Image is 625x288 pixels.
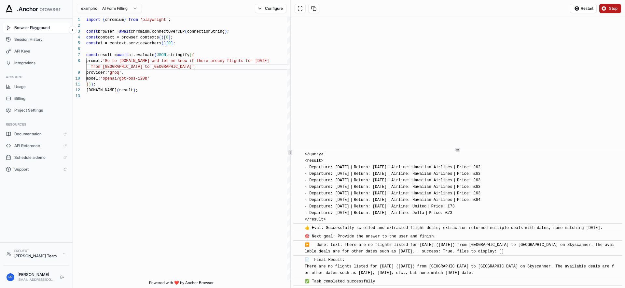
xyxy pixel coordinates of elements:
span: browser = [98,29,119,34]
span: import [86,18,100,22]
span: Restart [581,6,593,11]
span: ( [117,88,119,93]
button: Logout [58,273,66,281]
span: chromium [105,18,124,22]
span: prompt: [86,59,103,63]
img: Anchor Icon [4,4,14,14]
span: browser [39,5,61,14]
div: 2 [73,23,80,29]
span: 'playwright' [140,18,168,22]
span: from [129,18,138,22]
span: ) [161,35,163,40]
a: Support [3,164,70,174]
span: ( [161,41,163,46]
div: 6 [73,46,80,52]
button: Usage [3,82,70,92]
span: connectionString [187,29,225,34]
span: Powered with ❤️ by Anchor Browser [149,280,214,288]
span: model: [86,76,100,81]
button: Copy session ID [308,4,319,13]
div: [EMAIL_ADDRESS][DOMAIN_NAME] [18,277,55,282]
span: Billing [14,96,67,101]
span: ; [173,41,175,46]
button: Restart [570,4,597,13]
span: context = browser.contexts [98,35,159,40]
button: Configure [255,4,286,13]
span: Support [14,167,60,172]
span: } [124,18,126,22]
span: JSON [157,53,166,57]
span: const [86,41,98,46]
span: ] [171,41,173,46]
button: Collapse sidebar [69,26,76,34]
span: const [86,35,98,40]
span: ) [91,82,93,87]
span: Usage [14,84,67,89]
span: ( [189,53,192,57]
span: Schedule a demo [14,155,60,160]
button: Stop [599,4,621,13]
span: [ [166,41,168,46]
span: await [117,53,129,57]
div: [PERSON_NAME] [18,272,55,277]
div: Project [14,249,59,253]
span: ai = context.serviceWorkers [98,41,161,46]
span: ) [164,41,166,46]
span: provider: [86,70,107,75]
a: Documentation [3,129,70,139]
span: { [192,53,194,57]
span: const [86,53,98,57]
span: { [103,18,105,22]
button: Billing [3,93,70,104]
span: Integrations [14,60,67,66]
span: result = [98,53,117,57]
button: Open in full screen [295,4,306,13]
div: 4 [73,35,80,40]
span: ) [225,29,227,34]
span: Session History [14,37,67,42]
span: API Reference [14,143,60,148]
span: 'groq' [107,70,121,75]
div: 9 [73,70,80,76]
span: Documentation [14,131,60,137]
span: ai.evaluate [129,53,154,57]
span: ; [171,35,173,40]
div: 5 [73,40,80,46]
span: ) [89,82,91,87]
span: example: [81,6,97,11]
div: 3 [73,29,80,35]
span: , [121,70,124,75]
span: ( [159,35,161,40]
button: Project Settings [3,105,70,115]
span: ; [168,18,171,22]
span: chromium.connectOverCDP [131,29,185,34]
span: ; [93,82,96,87]
span: .Anchor [17,5,38,14]
span: const [86,29,98,34]
span: ; [135,88,138,93]
span: Browser Playground [14,25,67,30]
div: 8 [73,58,80,64]
div: [PERSON_NAME] Team [14,253,59,259]
div: 11 [73,82,80,87]
span: await [119,29,131,34]
span: 0 [166,35,168,40]
h3: Resources [6,122,67,127]
a: API Reference [3,141,70,151]
span: [ [164,35,166,40]
span: ; [227,29,229,34]
button: Session History [3,34,70,45]
h3: Account [6,75,67,80]
span: Stop [609,6,618,11]
span: ) [133,88,135,93]
span: RP [8,275,12,280]
div: 13 [73,93,80,99]
span: [DOMAIN_NAME] [86,88,117,93]
div: 12 [73,87,80,93]
button: Project[PERSON_NAME] Team [3,246,69,261]
div: 10 [73,76,80,82]
span: 0 [168,41,171,46]
div: 1 [73,17,80,23]
button: API Keys [3,46,70,56]
span: any flights for [DATE] [217,59,269,63]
